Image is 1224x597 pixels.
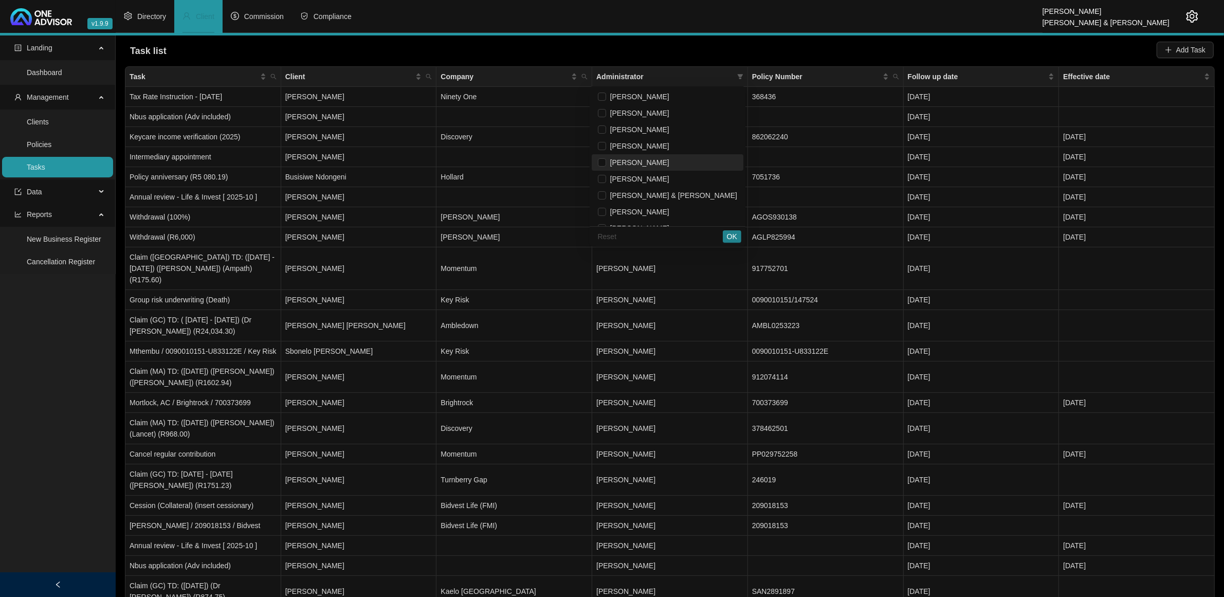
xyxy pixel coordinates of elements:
[14,94,22,101] span: user
[904,516,1059,536] td: [DATE]
[1165,46,1172,53] span: plus
[281,290,437,310] td: [PERSON_NAME]
[436,341,592,361] td: Key Risk
[748,464,904,496] td: 246019
[436,247,592,290] td: Momentum
[125,536,281,556] td: Annual review - Life & Invest [ 2025-10 ]
[14,211,22,218] span: line-chart
[1059,496,1215,516] td: [DATE]
[596,399,655,407] span: [PERSON_NAME]
[436,167,592,187] td: Hollard
[606,93,669,101] span: [PERSON_NAME]
[748,127,904,147] td: 862062240
[1059,187,1215,207] td: [DATE]
[281,107,437,127] td: [PERSON_NAME]
[904,444,1059,464] td: [DATE]
[908,71,1047,82] span: Follow up date
[125,496,281,516] td: Cession (Collateral) (insert cessionary)
[904,127,1059,147] td: [DATE]
[436,290,592,310] td: Key Risk
[596,450,655,458] span: [PERSON_NAME]
[125,167,281,187] td: Policy anniversary (R5 080.19)
[596,71,733,82] span: Administrator
[125,464,281,496] td: Claim (GC) TD: [DATE] - [DATE] ([PERSON_NAME]) (R1751.23)
[27,188,42,196] span: Data
[436,67,592,87] th: Company
[125,147,281,167] td: Intermediary appointment
[748,444,904,464] td: PP029752258
[285,71,414,82] span: Client
[125,361,281,393] td: Claim (MA) TD: ([DATE]) ([PERSON_NAME]) ([PERSON_NAME]) (R1602.94)
[125,413,281,444] td: Claim (MA) TD: ([DATE]) ([PERSON_NAME]) (Lancet) (R968.00)
[596,424,655,432] span: [PERSON_NAME]
[281,87,437,107] td: [PERSON_NAME]
[904,290,1059,310] td: [DATE]
[1157,42,1214,58] button: Add Task
[14,44,22,51] span: profile
[424,69,434,84] span: search
[1059,393,1215,413] td: [DATE]
[1059,147,1215,167] td: [DATE]
[1043,14,1170,25] div: [PERSON_NAME] & [PERSON_NAME]
[436,127,592,147] td: Discovery
[436,87,592,107] td: Ninety One
[137,12,166,21] span: Directory
[436,310,592,341] td: Ambledown
[904,107,1059,127] td: [DATE]
[10,8,72,25] img: 2df55531c6924b55f21c4cf5d4484680-logo-light.svg
[125,247,281,290] td: Claim ([GEOGRAPHIC_DATA]) TD: ([DATE] - [DATE]) ([PERSON_NAME]) (Ampath) (R175.60)
[281,187,437,207] td: [PERSON_NAME]
[748,207,904,227] td: AGOS930138
[594,230,621,243] button: Reset
[27,44,52,52] span: Landing
[748,227,904,247] td: AGLP825994
[87,18,113,29] span: v1.9.9
[606,224,669,232] span: [PERSON_NAME]
[27,140,51,149] a: Policies
[904,496,1059,516] td: [DATE]
[737,74,743,80] span: filter
[596,501,655,510] span: [PERSON_NAME]
[1176,44,1205,56] span: Add Task
[27,258,95,266] a: Cancellation Register
[596,321,655,330] span: [PERSON_NAME]
[581,74,588,80] span: search
[125,444,281,464] td: Cancel regular contribution
[1059,536,1215,556] td: [DATE]
[748,310,904,341] td: AMBL0253223
[748,496,904,516] td: 209018153
[1063,71,1202,82] span: Effective date
[125,393,281,413] td: Mortlock, AC / Brightrock / 700373699
[27,68,62,77] a: Dashboard
[606,125,669,134] span: [PERSON_NAME]
[904,310,1059,341] td: [DATE]
[314,12,352,21] span: Compliance
[596,373,655,381] span: [PERSON_NAME]
[596,521,655,530] span: [PERSON_NAME]
[596,476,655,484] span: [PERSON_NAME]
[727,231,737,242] span: OK
[281,444,437,464] td: [PERSON_NAME]
[436,361,592,393] td: Momentum
[748,393,904,413] td: 700373699
[27,118,49,126] a: Clients
[281,516,437,536] td: [PERSON_NAME]
[436,516,592,536] td: Bidvest Life (FMI)
[891,69,901,84] span: search
[182,12,191,20] span: user
[125,107,281,127] td: Nbus application (Adv included)
[436,444,592,464] td: Momentum
[281,207,437,227] td: [PERSON_NAME]
[904,167,1059,187] td: [DATE]
[281,413,437,444] td: [PERSON_NAME]
[904,341,1059,361] td: [DATE]
[281,341,437,361] td: Sbonelo [PERSON_NAME]
[281,393,437,413] td: [PERSON_NAME]
[130,46,167,56] span: Task list
[196,12,214,21] span: Client
[735,69,745,84] span: filter
[436,207,592,227] td: [PERSON_NAME]
[579,69,590,84] span: search
[748,361,904,393] td: 912074114
[1059,444,1215,464] td: [DATE]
